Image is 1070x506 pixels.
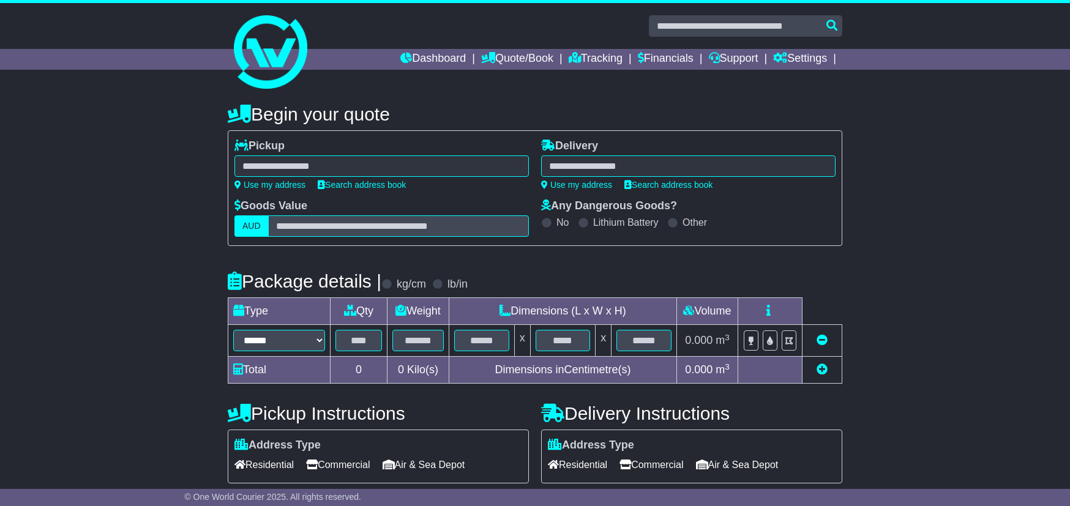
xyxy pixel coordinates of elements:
span: 0.000 [685,363,713,376]
sup: 3 [725,362,730,371]
label: Address Type [548,439,634,452]
a: Quote/Book [481,49,553,70]
span: 0 [398,363,404,376]
label: Other [683,217,707,228]
label: Any Dangerous Goods? [541,199,677,213]
label: Goods Value [234,199,307,213]
span: Residential [234,455,294,474]
span: Air & Sea Depot [383,455,465,474]
td: x [596,325,612,357]
a: Financials [638,49,694,70]
a: Use my address [234,180,305,190]
label: kg/cm [397,278,426,291]
h4: Begin your quote [228,104,842,124]
span: Commercial [619,455,683,474]
td: Kilo(s) [387,357,449,384]
td: Total [228,357,331,384]
td: Weight [387,298,449,325]
span: Air & Sea Depot [696,455,779,474]
a: Tracking [569,49,623,70]
a: Add new item [817,363,828,376]
span: 0.000 [685,334,713,346]
a: Use my address [541,180,612,190]
span: m [716,363,730,376]
span: Commercial [306,455,370,474]
td: Qty [331,298,387,325]
a: Support [709,49,758,70]
td: Type [228,298,331,325]
td: 0 [331,357,387,384]
td: Dimensions in Centimetre(s) [449,357,676,384]
td: Volume [676,298,738,325]
label: Delivery [541,140,598,153]
span: Residential [548,455,607,474]
h4: Package details | [228,271,381,291]
label: lb/in [447,278,468,291]
label: AUD [234,215,269,237]
a: Search address book [318,180,406,190]
label: Address Type [234,439,321,452]
td: x [514,325,530,357]
label: No [556,217,569,228]
label: Lithium Battery [593,217,659,228]
span: m [716,334,730,346]
a: Remove this item [817,334,828,346]
h4: Pickup Instructions [228,403,529,423]
a: Search address book [624,180,713,190]
a: Settings [773,49,827,70]
span: © One World Courier 2025. All rights reserved. [184,492,361,502]
a: Dashboard [400,49,466,70]
sup: 3 [725,333,730,342]
label: Pickup [234,140,285,153]
h4: Delivery Instructions [541,403,842,423]
td: Dimensions (L x W x H) [449,298,676,325]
